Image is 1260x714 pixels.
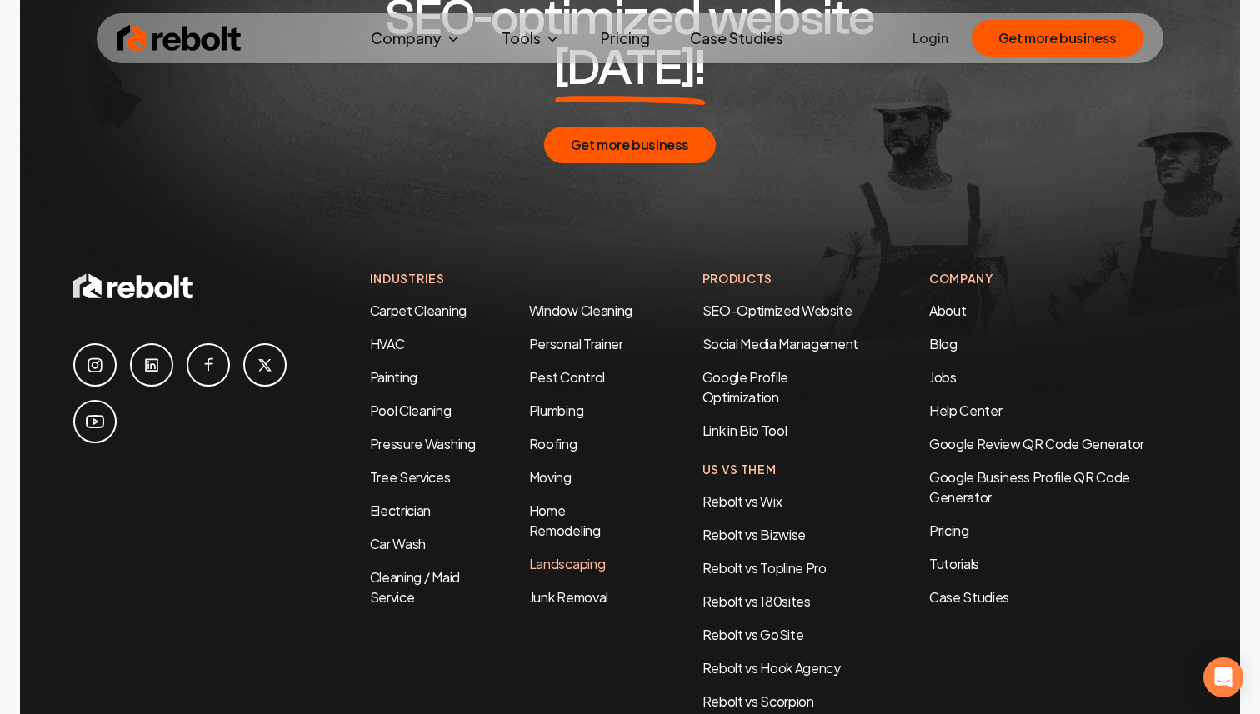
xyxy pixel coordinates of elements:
[370,402,452,419] a: Pool Cleaning
[702,302,852,319] a: SEO-Optimized Website
[357,22,475,55] button: Company
[702,592,811,610] a: Rebolt vs 180sites
[529,402,583,419] a: Plumbing
[702,461,862,478] h4: Us Vs Them
[117,22,242,55] img: Rebolt Logo
[370,270,636,287] h4: Industries
[544,127,716,163] button: Get more business
[929,554,1187,574] a: Tutorials
[929,435,1144,452] a: Google Review QR Code Generator
[529,368,605,386] a: Pest Control
[929,521,1187,541] a: Pricing
[529,468,572,486] a: Moving
[929,270,1187,287] h4: Company
[587,22,663,55] a: Pricing
[929,468,1130,506] a: Google Business Profile QR Code Generator
[702,659,841,677] a: Rebolt vs Hook Agency
[702,270,862,287] h4: Products
[972,20,1143,57] button: Get more business
[370,502,431,519] a: Electrician
[370,535,426,552] a: Car Wash
[488,22,574,55] button: Tools
[929,402,1002,419] a: Help Center
[929,587,1187,607] a: Case Studies
[529,435,577,452] a: Roofing
[529,335,623,352] a: Personal Trainer
[702,526,807,543] a: Rebolt vs Bizwise
[702,692,814,710] a: Rebolt vs Scorpion
[702,422,787,439] a: Link in Bio Tool
[370,568,460,606] a: Cleaning / Maid Service
[929,335,957,352] a: Blog
[1203,657,1243,697] div: Open Intercom Messenger
[529,502,601,539] a: Home Remodeling
[702,368,789,406] a: Google Profile Optimization
[929,368,957,386] a: Jobs
[370,435,476,452] a: Pressure Washing
[529,555,605,572] a: Landscaping
[929,302,966,319] a: About
[677,22,797,55] a: Case Studies
[529,588,608,606] a: Junk Removal
[702,626,804,643] a: Rebolt vs GoSite
[370,368,417,386] a: Painting
[702,492,782,510] a: Rebolt vs Wix
[912,28,948,48] a: Login
[370,468,451,486] a: Tree Services
[555,43,706,93] span: [DATE]!
[529,302,632,319] a: Window Cleaning
[702,335,859,352] a: Social Media Management
[370,335,405,352] a: HVAC
[702,559,827,577] a: Rebolt vs Topline Pro
[370,302,467,319] a: Carpet Cleaning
